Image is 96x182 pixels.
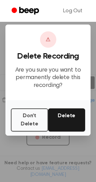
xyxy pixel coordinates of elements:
button: Delete [48,108,85,132]
div: ⚠ [40,31,56,48]
button: Don't Delete [11,108,48,132]
h3: Delete Recording [11,52,85,61]
p: Are you sure you want to permanently delete this recording? [11,66,85,90]
a: Log Out [56,3,89,19]
a: Beep [7,4,45,18]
